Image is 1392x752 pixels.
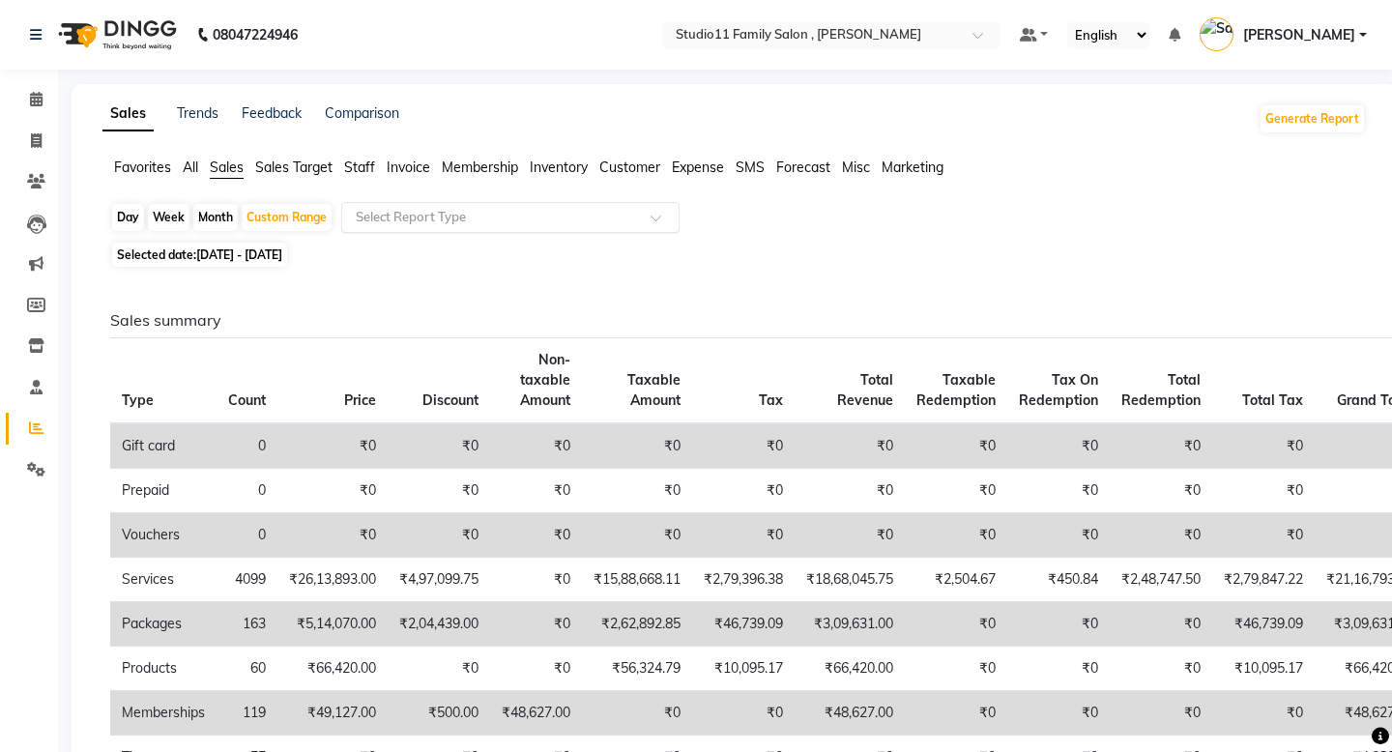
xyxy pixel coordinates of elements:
img: Satya Kalagara [1200,17,1233,51]
span: Inventory [530,159,588,176]
td: ₹66,420.00 [277,647,388,691]
td: ₹2,79,847.22 [1212,558,1315,602]
td: ₹3,09,631.00 [795,602,905,647]
td: Memberships [110,691,217,736]
td: ₹0 [1212,691,1315,736]
td: ₹0 [795,513,905,558]
td: ₹0 [388,423,490,469]
span: [DATE] - [DATE] [196,247,282,262]
td: ₹0 [1110,513,1212,558]
td: ₹2,79,396.38 [692,558,795,602]
td: ₹0 [388,647,490,691]
td: Gift card [110,423,217,469]
td: ₹0 [905,469,1007,513]
td: ₹0 [1007,513,1110,558]
td: 60 [217,647,277,691]
td: ₹5,14,070.00 [277,602,388,647]
span: Count [228,391,266,409]
a: Feedback [242,104,302,122]
td: ₹0 [905,423,1007,469]
td: ₹10,095.17 [1212,647,1315,691]
td: ₹15,88,668.11 [582,558,692,602]
td: ₹2,48,747.50 [1110,558,1212,602]
td: ₹0 [490,469,582,513]
td: Prepaid [110,469,217,513]
td: ₹10,095.17 [692,647,795,691]
div: Month [193,204,238,231]
span: Price [344,391,376,409]
td: ₹500.00 [388,691,490,736]
td: ₹0 [692,513,795,558]
span: Forecast [776,159,830,176]
td: ₹0 [905,513,1007,558]
td: ₹0 [582,513,692,558]
td: ₹48,627.00 [490,691,582,736]
td: ₹46,739.09 [1212,602,1315,647]
td: ₹0 [1212,513,1315,558]
span: Selected date: [112,243,287,267]
td: ₹0 [795,469,905,513]
td: ₹0 [490,558,582,602]
td: ₹0 [1212,469,1315,513]
span: Sales Target [255,159,333,176]
a: Sales [102,97,154,131]
td: ₹0 [1007,691,1110,736]
td: ₹0 [277,469,388,513]
td: ₹0 [692,469,795,513]
div: Week [148,204,189,231]
td: ₹48,627.00 [795,691,905,736]
div: Day [112,204,144,231]
span: Misc [842,159,870,176]
td: ₹56,324.79 [582,647,692,691]
span: Tax [759,391,783,409]
td: ₹66,420.00 [795,647,905,691]
span: SMS [736,159,765,176]
span: Customer [599,159,660,176]
td: ₹49,127.00 [277,691,388,736]
td: ₹0 [582,469,692,513]
td: Services [110,558,217,602]
span: Invoice [387,159,430,176]
span: Total Revenue [837,371,893,409]
span: Membership [442,159,518,176]
span: Non-taxable Amount [520,351,570,409]
span: Expense [672,159,724,176]
td: ₹0 [1110,469,1212,513]
a: Trends [177,104,218,122]
td: ₹18,68,045.75 [795,558,905,602]
td: ₹0 [490,602,582,647]
td: 163 [217,602,277,647]
td: ₹0 [277,423,388,469]
td: ₹2,62,892.85 [582,602,692,647]
span: Staff [344,159,375,176]
td: ₹0 [905,602,1007,647]
td: ₹0 [277,513,388,558]
td: ₹2,04,439.00 [388,602,490,647]
b: 08047224946 [213,8,298,62]
td: ₹0 [692,423,795,469]
span: Favorites [114,159,171,176]
span: Type [122,391,154,409]
span: Tax On Redemption [1019,371,1098,409]
td: 0 [217,513,277,558]
td: ₹0 [1007,602,1110,647]
td: ₹0 [388,469,490,513]
td: ₹450.84 [1007,558,1110,602]
td: ₹0 [582,691,692,736]
td: 119 [217,691,277,736]
td: ₹0 [582,423,692,469]
td: ₹4,97,099.75 [388,558,490,602]
img: logo [49,8,182,62]
td: ₹0 [1007,469,1110,513]
td: ₹0 [905,647,1007,691]
td: ₹0 [1110,423,1212,469]
td: ₹2,504.67 [905,558,1007,602]
span: Sales [210,159,244,176]
h6: Sales summary [110,311,1350,330]
td: ₹0 [1110,691,1212,736]
td: 0 [217,423,277,469]
td: ₹0 [1007,423,1110,469]
td: Vouchers [110,513,217,558]
span: Taxable Amount [627,371,681,409]
td: ₹0 [1212,423,1315,469]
